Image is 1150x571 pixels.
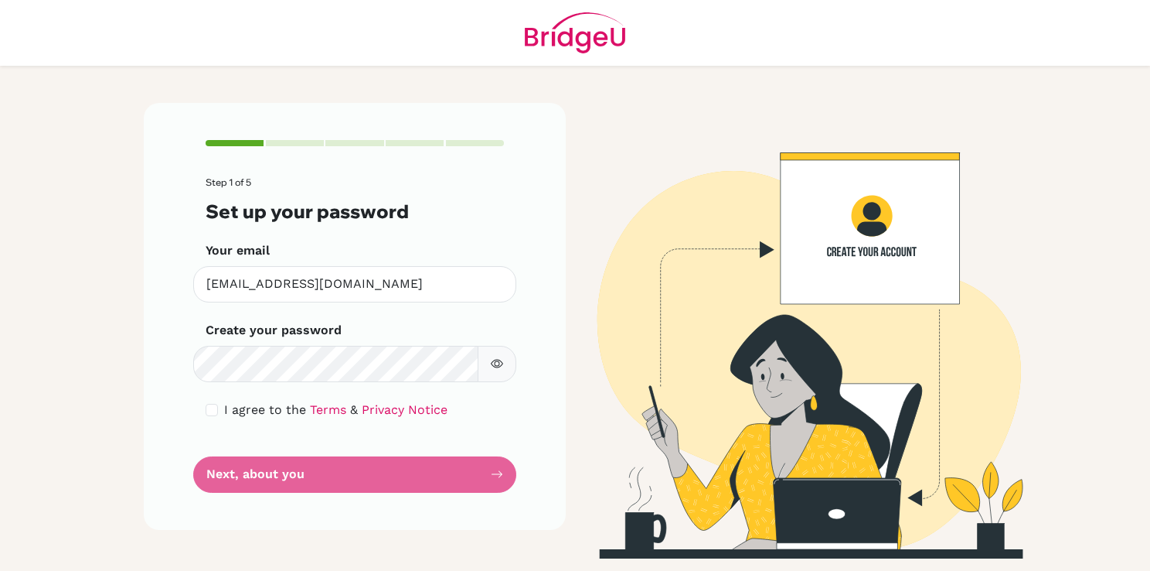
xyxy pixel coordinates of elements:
[224,402,306,417] span: I agree to the
[206,200,504,223] h3: Set up your password
[193,266,516,303] input: Insert your email*
[310,402,346,417] a: Terms
[206,241,270,260] label: Your email
[362,402,447,417] a: Privacy Notice
[206,176,251,188] span: Step 1 of 5
[206,321,342,340] label: Create your password
[350,402,358,417] span: &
